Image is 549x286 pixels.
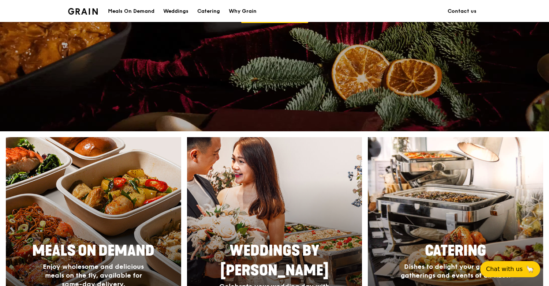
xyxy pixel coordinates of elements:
[229,0,257,22] div: Why Grain
[68,8,98,15] img: Grain
[159,0,193,22] a: Weddings
[163,0,188,22] div: Weddings
[224,0,261,22] a: Why Grain
[108,0,154,22] div: Meals On Demand
[220,242,329,279] span: Weddings by [PERSON_NAME]
[480,261,540,277] button: Chat with us🦙
[486,265,523,274] span: Chat with us
[401,263,511,279] span: Dishes to delight your guests, at gatherings and events of all sizes.
[443,0,481,22] a: Contact us
[526,265,534,274] span: 🦙
[32,242,154,260] span: Meals On Demand
[197,0,220,22] div: Catering
[193,0,224,22] a: Catering
[425,242,486,260] span: Catering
